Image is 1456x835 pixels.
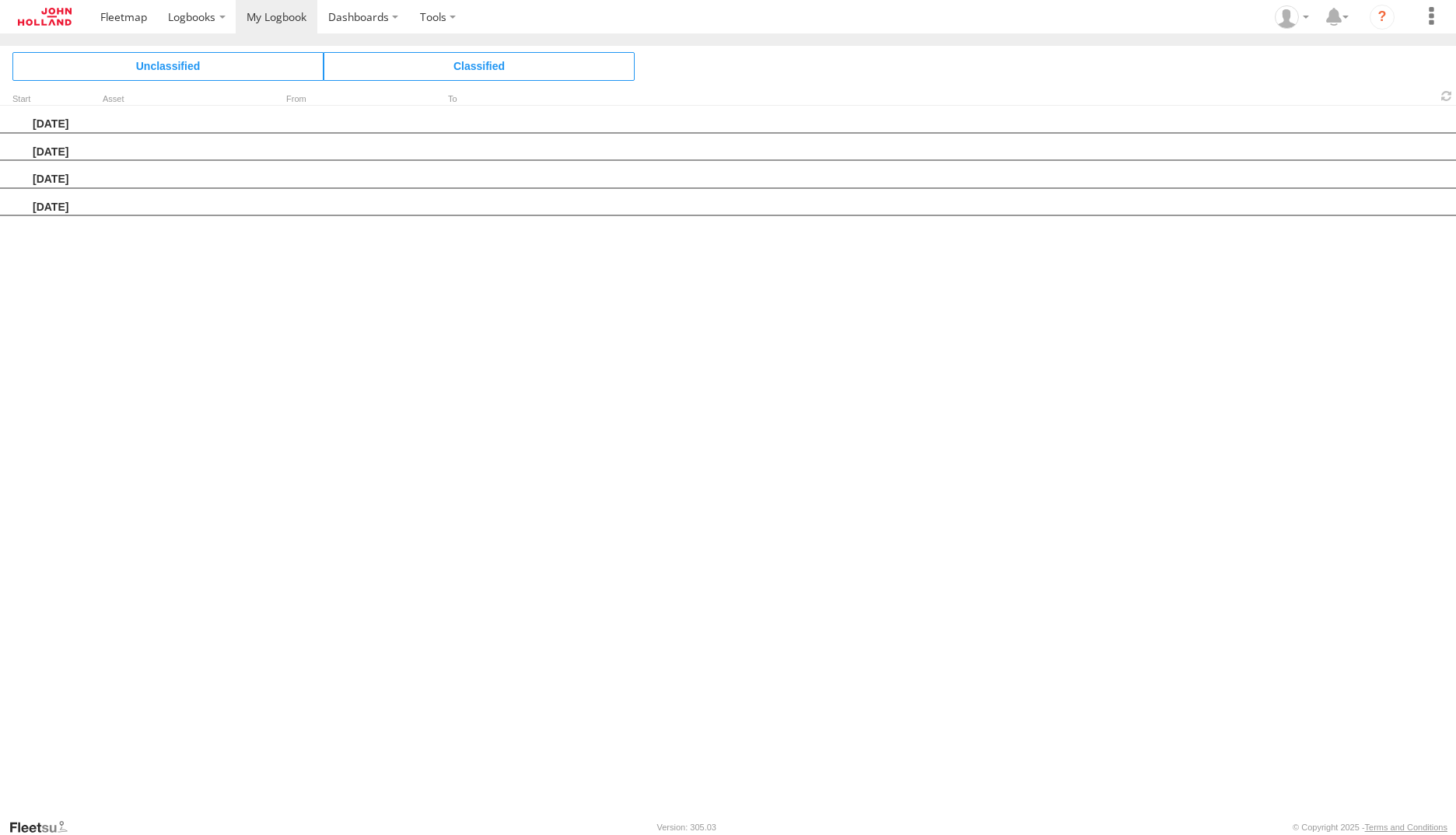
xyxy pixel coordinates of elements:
[12,96,59,103] div: Click to Sort
[1370,5,1395,30] i: ?
[12,52,324,80] span: Click to view Unclassified Trips
[103,96,258,103] div: Asset
[9,819,80,835] a: Visit our Website
[1437,89,1456,103] span: Refresh
[1293,823,1447,832] div: © Copyright 2025 -
[264,96,420,103] div: From
[426,96,582,103] div: To
[1269,5,1314,29] div: Robert Foot
[657,823,716,832] div: Version: 305.03
[4,4,86,30] a: Return to Dashboard
[324,52,635,80] span: Click to view Classified Trips
[1365,823,1447,832] a: Terms and Conditions
[18,8,72,26] img: jhg-logo.svg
